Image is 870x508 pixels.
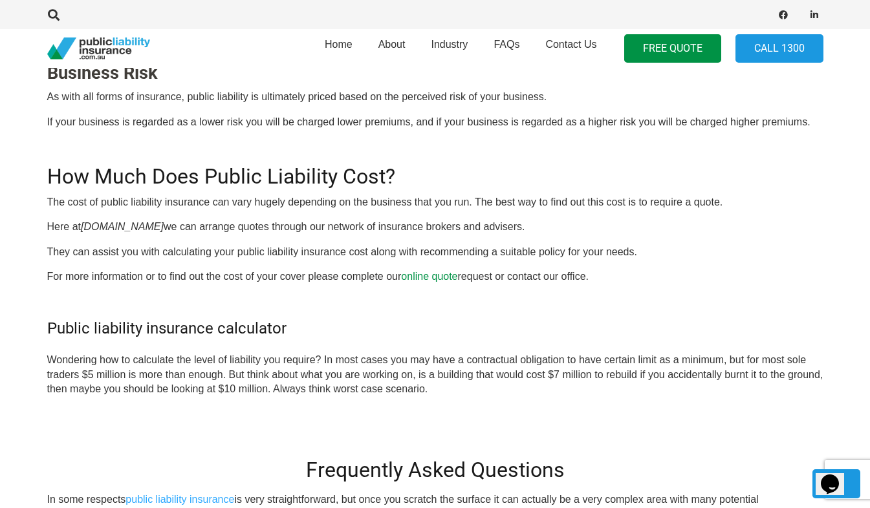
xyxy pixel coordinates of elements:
p: Wondering how to calculate the level of liability you require? In most cases you may have a contr... [47,353,823,396]
a: Back to top [812,469,860,498]
a: FAQs [481,25,532,72]
p: Here at we can arrange quotes through our network of insurance brokers and advisers. [47,220,823,234]
a: Industry [418,25,481,72]
p: If your business is regarded as a lower risk you will be charged lower premiums, and if your busi... [47,115,823,129]
h2: How Much Does Public Liability Cost? [47,149,823,189]
p: They can assist you with calculating your public liability insurance cost along with recommending... [47,245,823,259]
strong: Business Risk [47,63,158,83]
i: [DOMAIN_NAME] [81,221,164,232]
a: FREE QUOTE [624,34,721,63]
span: Industry [431,39,468,50]
a: online quote [401,271,457,282]
span: About [378,39,406,50]
a: Contact Us [532,25,609,72]
p: For more information or to find out the cost of your cover please complete our request or contact... [47,270,823,284]
a: About [365,25,419,72]
a: Home [312,25,365,72]
span: Contact Us [545,39,596,50]
a: pli_logotransparent [47,37,150,60]
a: Search [41,9,67,21]
h2: Frequently Asked Questions [47,458,823,482]
a: Call 1300 [735,34,823,63]
h4: Public liability insurance calculator [47,304,823,338]
span: Home [325,39,353,50]
a: LinkedIn [805,6,823,24]
iframe: chat widget [816,456,857,495]
p: The cost of public liability insurance can vary hugely depending on the business that you run. Th... [47,195,823,209]
a: Facebook [774,6,792,24]
p: As with all forms of insurance, public liability is ultimately priced based on the perceived risk... [47,90,823,104]
a: public liability insurance [125,494,234,505]
span: FAQs [494,39,519,50]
